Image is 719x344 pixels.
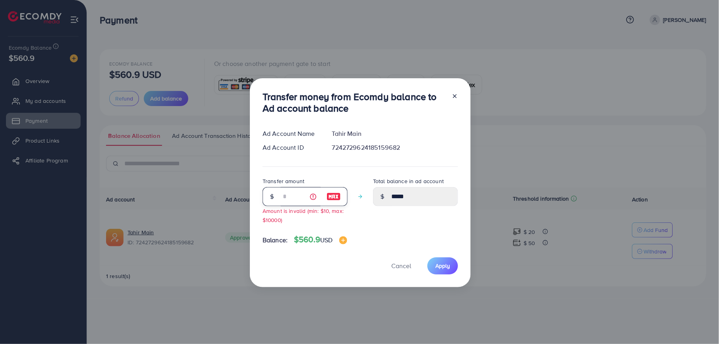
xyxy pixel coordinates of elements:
span: Balance: [263,236,288,245]
small: Amount is invalid (min: $10, max: $10000) [263,207,344,224]
label: Total balance in ad account [373,177,444,185]
img: image [339,236,347,244]
div: 7242729624185159682 [326,143,464,152]
span: Cancel [391,261,411,270]
button: Cancel [381,257,421,274]
div: Tahir Main [326,129,464,138]
h4: $560.9 [294,235,347,245]
span: Apply [435,262,450,270]
label: Transfer amount [263,177,304,185]
img: image [327,192,341,201]
div: Ad Account Name [256,129,326,138]
h3: Transfer money from Ecomdy balance to Ad account balance [263,91,445,114]
button: Apply [427,257,458,274]
div: Ad Account ID [256,143,326,152]
span: USD [320,236,332,244]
